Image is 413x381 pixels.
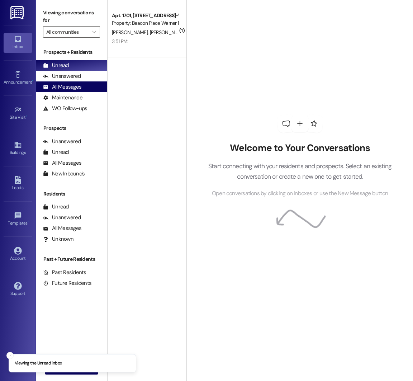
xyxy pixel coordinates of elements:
[43,170,85,178] div: New Inbounds
[92,29,96,35] i: 
[43,94,82,102] div: Maintenance
[43,7,100,26] label: Viewing conversations for
[112,38,128,44] div: 3:51 PM:
[26,114,27,119] span: •
[43,269,86,276] div: Past Residents
[43,214,81,221] div: Unanswered
[112,19,178,27] div: Property: Beacon Place Warner Robins
[4,174,32,193] a: Leads
[4,210,32,229] a: Templates •
[36,190,107,198] div: Residents
[36,48,107,56] div: Prospects + Residents
[4,139,32,158] a: Buildings
[6,352,14,359] button: Close toast
[15,360,62,367] p: Viewing the Unread inbox
[198,161,403,182] p: Start connecting with your residents and prospects. Select an existing conversation or create a n...
[36,255,107,263] div: Past + Future Residents
[150,29,186,36] span: [PERSON_NAME]
[10,6,25,19] img: ResiDesk Logo
[198,142,403,154] h2: Welcome to Your Conversations
[43,105,87,112] div: WO Follow-ups
[4,280,32,299] a: Support
[4,245,32,264] a: Account
[112,12,178,19] div: Apt. 1701, [STREET_ADDRESS]-Warner Robins, LLC
[4,33,32,52] a: Inbox
[212,189,388,198] span: Open conversations by clicking on inboxes or use the New Message button
[43,279,91,287] div: Future Residents
[43,203,69,211] div: Unread
[46,26,89,38] input: All communities
[43,225,81,232] div: All Messages
[43,235,73,243] div: Unknown
[43,83,81,91] div: All Messages
[43,159,81,167] div: All Messages
[28,220,29,225] span: •
[32,79,33,84] span: •
[43,72,81,80] div: Unanswered
[112,29,150,36] span: [PERSON_NAME]
[4,104,32,123] a: Site Visit •
[43,62,69,69] div: Unread
[43,149,69,156] div: Unread
[43,138,81,145] div: Unanswered
[36,124,107,132] div: Prospects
